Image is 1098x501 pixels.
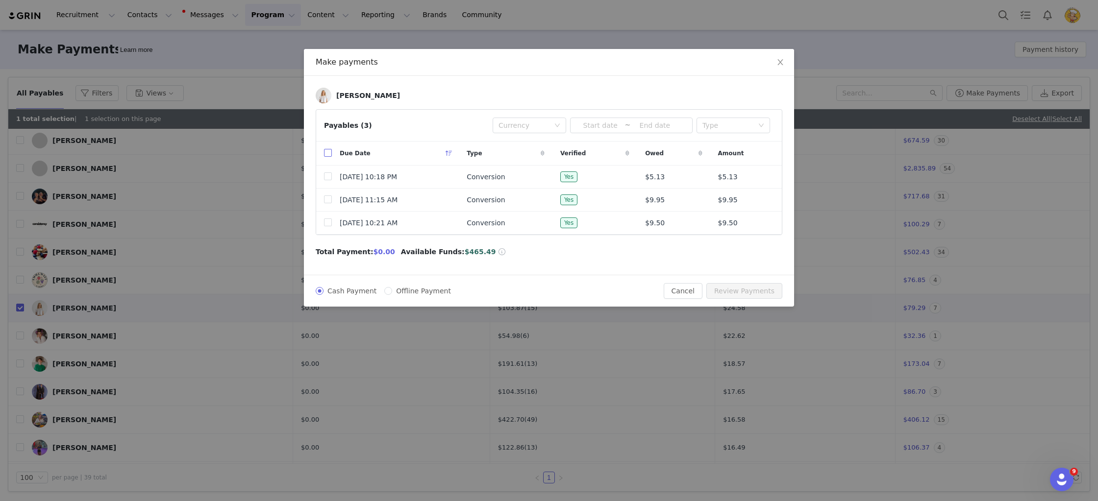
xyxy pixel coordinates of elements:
span: Offline Payment [392,287,455,295]
span: $9.95 [645,195,665,205]
span: Conversion [467,195,505,205]
span: Conversion [467,172,505,182]
div: Payables (3) [324,120,372,131]
span: $9.95 [718,195,738,205]
button: Close [767,49,794,76]
span: Available Funds: [401,247,465,257]
span: $9.50 [645,218,665,228]
span: Yes [560,171,577,182]
input: Start date [576,120,624,131]
span: $9.50 [718,218,738,228]
iframe: Intercom live chat [1050,468,1073,491]
span: Cash Payment [324,287,380,295]
span: 9 [1070,468,1078,476]
span: Amount [718,149,744,158]
article: Payables [316,109,782,235]
input: End date [630,120,679,131]
span: Yes [560,194,577,205]
span: Due Date [340,149,371,158]
span: Verified [560,149,586,158]
span: $0.00 [374,248,395,256]
i: icon: down [758,122,764,129]
span: [DATE] 10:18 PM [340,172,397,182]
span: Conversion [467,218,505,228]
div: Currency [499,120,549,130]
span: [DATE] 10:21 AM [340,218,398,228]
span: Type [467,149,482,158]
span: $5.13 [645,172,665,182]
div: [PERSON_NAME] [336,92,400,99]
button: Cancel [664,283,702,299]
div: Make payments [316,57,782,68]
img: 72903fa4-0b7f-4abe-8b18-c60620cc7afe.jpg [316,88,331,103]
span: Yes [560,217,577,228]
span: [DATE] 11:15 AM [340,195,398,205]
span: $465.49 [465,248,496,256]
div: Type [702,120,753,130]
i: icon: down [554,122,560,129]
button: Review Payments [706,283,782,299]
span: $5.13 [718,172,738,182]
span: Owed [645,149,664,158]
span: Total Payment: [316,247,374,257]
a: [PERSON_NAME] [316,88,400,103]
i: icon: close [776,58,784,66]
